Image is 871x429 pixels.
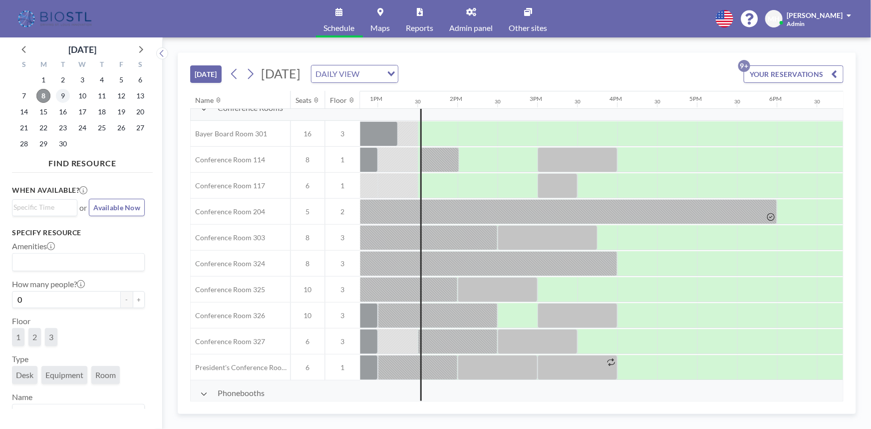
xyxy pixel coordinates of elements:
[330,96,347,105] div: Floor
[575,98,581,105] div: 30
[450,24,493,32] span: Admin panel
[17,137,31,151] span: Sunday, September 28, 2025
[291,233,325,242] span: 8
[73,59,92,72] div: W
[325,155,360,164] span: 1
[75,121,89,135] span: Wednesday, September 24, 2025
[610,95,622,102] div: 4PM
[744,65,844,83] button: YOUR RESERVATIONS9+
[787,20,805,27] span: Admin
[133,291,145,308] button: +
[16,9,95,29] img: organization-logo
[324,24,355,32] span: Schedule
[371,24,390,32] span: Maps
[325,363,360,372] span: 1
[95,89,109,103] span: Thursday, September 11, 2025
[13,256,139,269] input: Search for option
[291,337,325,346] span: 6
[114,89,128,103] span: Friday, September 12, 2025
[191,155,266,164] span: Conference Room 114
[89,199,145,216] button: Available Now
[12,354,28,364] label: Type
[36,121,50,135] span: Monday, September 22, 2025
[325,337,360,346] span: 3
[690,95,702,102] div: 5PM
[325,129,360,138] span: 3
[190,65,222,83] button: [DATE]
[325,285,360,294] span: 3
[291,129,325,138] span: 16
[131,59,150,72] div: S
[196,96,214,105] div: Name
[12,392,32,402] label: Name
[134,89,148,103] span: Saturday, September 13, 2025
[362,67,381,80] input: Search for option
[12,279,85,289] label: How many people?
[291,181,325,190] span: 6
[134,105,148,119] span: Saturday, September 20, 2025
[191,337,266,346] span: Conference Room 327
[291,207,325,216] span: 5
[79,203,87,213] span: or
[75,89,89,103] span: Wednesday, September 10, 2025
[56,89,70,103] span: Tuesday, September 9, 2025
[768,14,780,23] span: MH
[406,24,434,32] span: Reports
[191,207,266,216] span: Conference Room 204
[111,59,131,72] div: F
[114,121,128,135] span: Friday, September 26, 2025
[56,121,70,135] span: Tuesday, September 23, 2025
[36,105,50,119] span: Monday, September 15, 2025
[17,105,31,119] span: Sunday, September 14, 2025
[191,285,266,294] span: Conference Room 325
[36,137,50,151] span: Monday, September 29, 2025
[95,105,109,119] span: Thursday, September 18, 2025
[12,200,77,215] div: Search for option
[13,407,139,420] input: Search for option
[261,66,300,81] span: [DATE]
[134,121,148,135] span: Saturday, September 27, 2025
[75,73,89,87] span: Wednesday, September 3, 2025
[45,370,83,380] span: Equipment
[14,59,34,72] div: S
[56,105,70,119] span: Tuesday, September 16, 2025
[68,42,96,56] div: [DATE]
[509,24,548,32] span: Other sites
[12,154,153,168] h4: FIND RESOURCE
[738,60,750,72] p: 9+
[17,89,31,103] span: Sunday, September 7, 2025
[325,259,360,268] span: 3
[93,203,140,212] span: Available Now
[218,388,265,398] span: Phonebooths
[291,259,325,268] span: 8
[291,285,325,294] span: 10
[815,98,821,105] div: 30
[75,105,89,119] span: Wednesday, September 17, 2025
[12,405,144,422] div: Search for option
[36,89,50,103] span: Monday, September 8, 2025
[53,59,73,72] div: T
[296,96,312,105] div: Seats
[12,254,144,271] div: Search for option
[291,363,325,372] span: 6
[121,291,133,308] button: -
[325,207,360,216] span: 2
[655,98,661,105] div: 30
[92,59,111,72] div: T
[34,59,53,72] div: M
[787,11,843,19] span: [PERSON_NAME]
[12,228,145,237] h3: Specify resource
[325,233,360,242] span: 3
[291,155,325,164] span: 8
[16,332,20,342] span: 1
[770,95,782,102] div: 6PM
[32,332,37,342] span: 2
[191,363,290,372] span: President's Conference Room - 109
[325,181,360,190] span: 1
[415,98,421,105] div: 30
[17,121,31,135] span: Sunday, September 21, 2025
[450,95,463,102] div: 2PM
[191,233,266,242] span: Conference Room 303
[95,121,109,135] span: Thursday, September 25, 2025
[370,95,383,102] div: 1PM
